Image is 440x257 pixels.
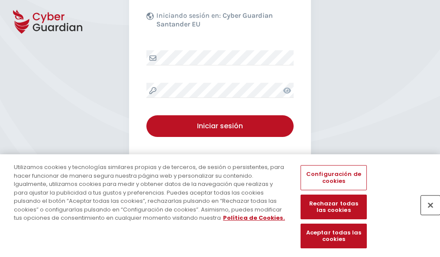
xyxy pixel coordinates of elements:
button: Rechazar todas las cookies [301,195,366,219]
button: Cerrar [421,195,440,215]
div: Iniciar sesión [153,121,287,131]
button: Aceptar todas las cookies [301,224,366,248]
button: Configuración de cookies, Abre el cuadro de diálogo del centro de preferencias. [301,165,366,190]
a: Más información sobre su privacidad, se abre en una nueva pestaña [223,214,285,222]
button: Iniciar sesión [146,115,294,137]
div: Utilizamos cookies y tecnologías similares propias y de terceros, de sesión o persistentes, para ... [14,163,288,222]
